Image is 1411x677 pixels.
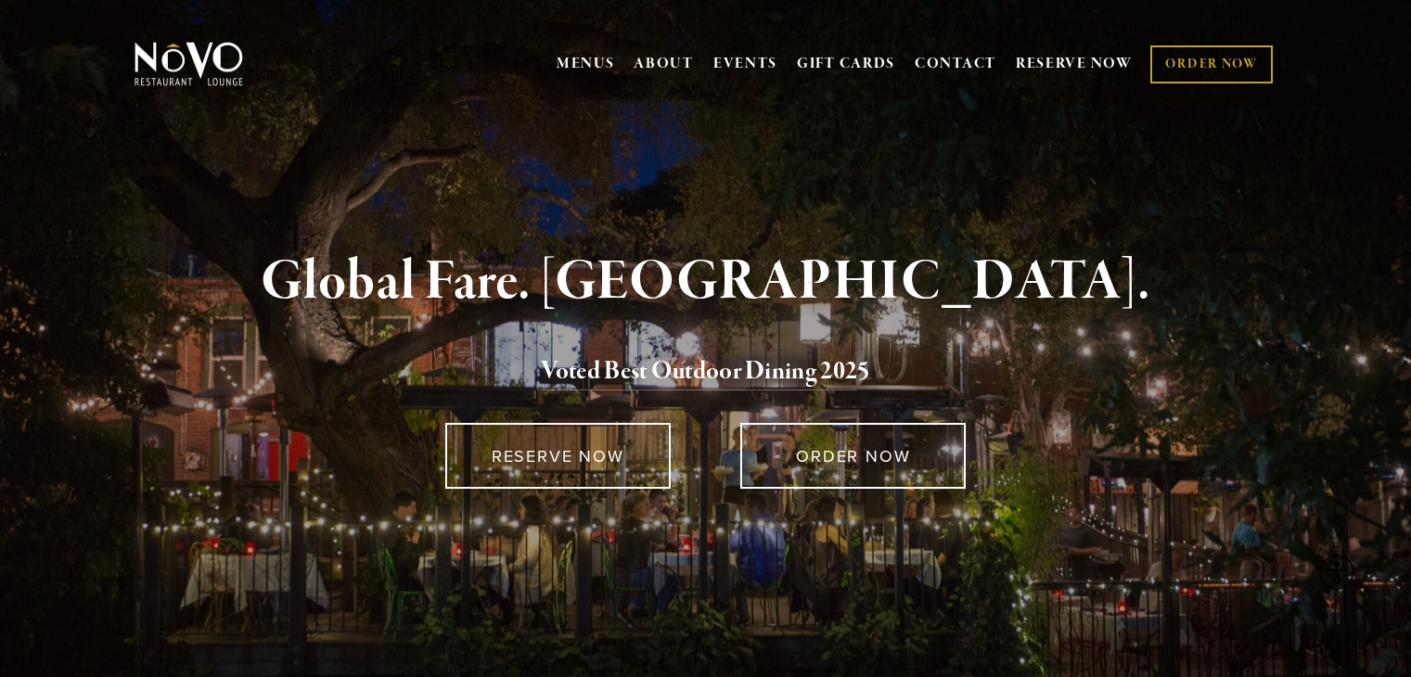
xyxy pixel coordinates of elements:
a: RESERVE NOW [445,423,671,489]
a: EVENTS [713,55,777,73]
a: ORDER NOW [740,423,966,489]
a: RESERVE NOW [1016,46,1133,82]
a: Voted Best Outdoor Dining 202 [541,355,857,390]
a: ORDER NOW [1150,45,1272,83]
a: MENUS [557,55,615,73]
a: GIFT CARDS [797,46,895,82]
img: Novo Restaurant &amp; Lounge [131,41,247,87]
strong: Global Fare. [GEOGRAPHIC_DATA]. [261,247,1150,317]
a: CONTACT [915,46,996,82]
a: ABOUT [634,55,694,73]
h2: 5 [165,352,1247,391]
